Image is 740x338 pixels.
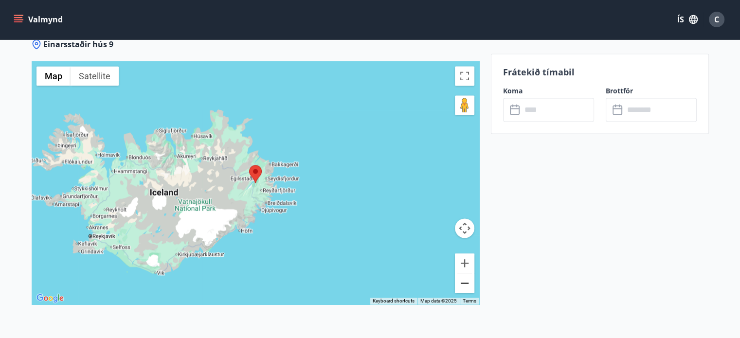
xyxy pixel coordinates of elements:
[71,66,119,86] button: Show satellite imagery
[420,298,457,303] span: Map data ©2025
[34,292,66,304] a: Open this area in Google Maps (opens a new window)
[463,298,476,303] a: Terms (opens in new tab)
[714,14,719,25] span: C
[12,11,67,28] button: menu
[455,273,474,293] button: Zoom out
[606,86,697,96] label: Brottför
[455,218,474,238] button: Map camera controls
[455,253,474,273] button: Zoom in
[503,86,594,96] label: Koma
[455,66,474,86] button: Toggle fullscreen view
[455,95,474,115] button: Drag Pegman onto the map to open Street View
[36,66,71,86] button: Show street map
[672,11,703,28] button: ÍS
[43,39,113,50] span: Einarsstaðir hús 9
[705,8,728,31] button: C
[503,66,697,78] p: Frátekið tímabil
[34,292,66,304] img: Google
[373,298,415,304] button: Keyboard shortcuts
